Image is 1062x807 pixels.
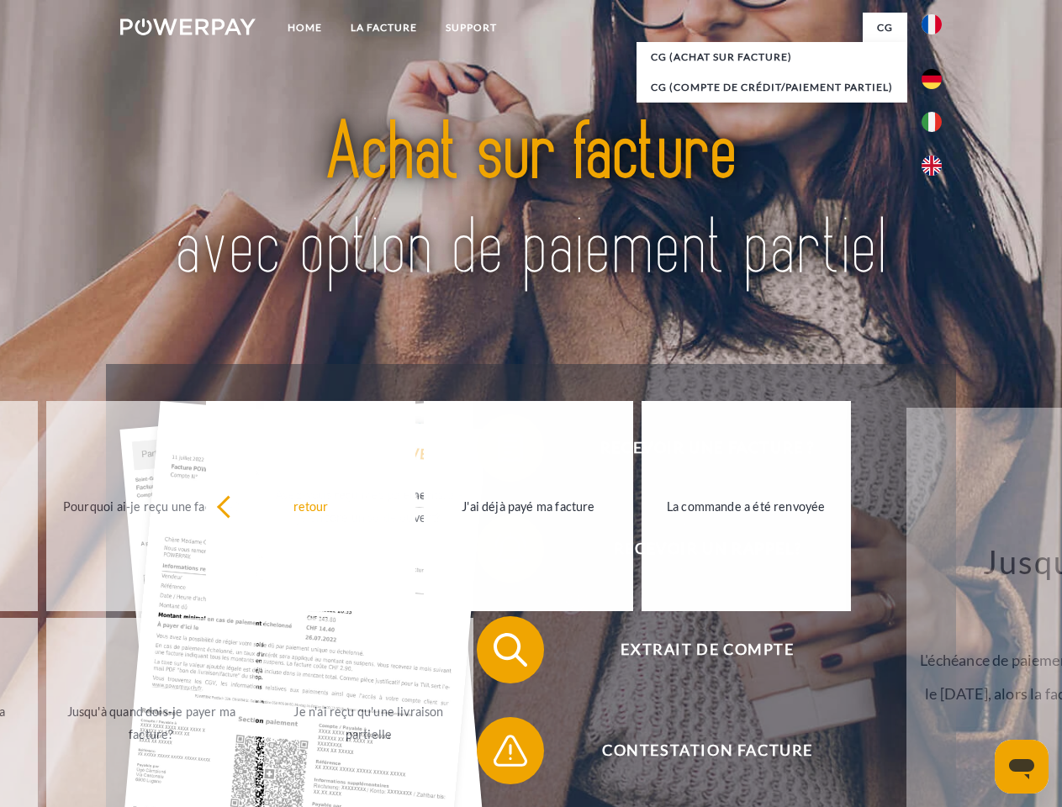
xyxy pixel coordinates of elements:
[922,14,942,34] img: fr
[489,730,531,772] img: qb_warning.svg
[501,616,913,683] span: Extrait de compte
[273,13,336,43] a: Home
[56,700,246,746] div: Jusqu'à quand dois-je payer ma facture?
[56,494,246,517] div: Pourquoi ai-je reçu une facture?
[652,494,841,517] div: La commande a été renvoyée
[336,13,431,43] a: LA FACTURE
[216,494,405,517] div: retour
[120,18,256,35] img: logo-powerpay-white.svg
[863,13,907,43] a: CG
[431,13,511,43] a: Support
[477,616,914,683] button: Extrait de compte
[477,717,914,784] button: Contestation Facture
[995,740,1049,794] iframe: Bouton de lancement de la fenêtre de messagerie
[922,112,942,132] img: it
[161,81,901,322] img: title-powerpay_fr.svg
[637,42,907,72] a: CG (achat sur facture)
[922,156,942,176] img: en
[922,69,942,89] img: de
[434,494,623,517] div: J'ai déjà payé ma facture
[501,717,913,784] span: Contestation Facture
[637,72,907,103] a: CG (Compte de crédit/paiement partiel)
[489,629,531,671] img: qb_search.svg
[274,700,463,746] div: Je n'ai reçu qu'une livraison partielle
